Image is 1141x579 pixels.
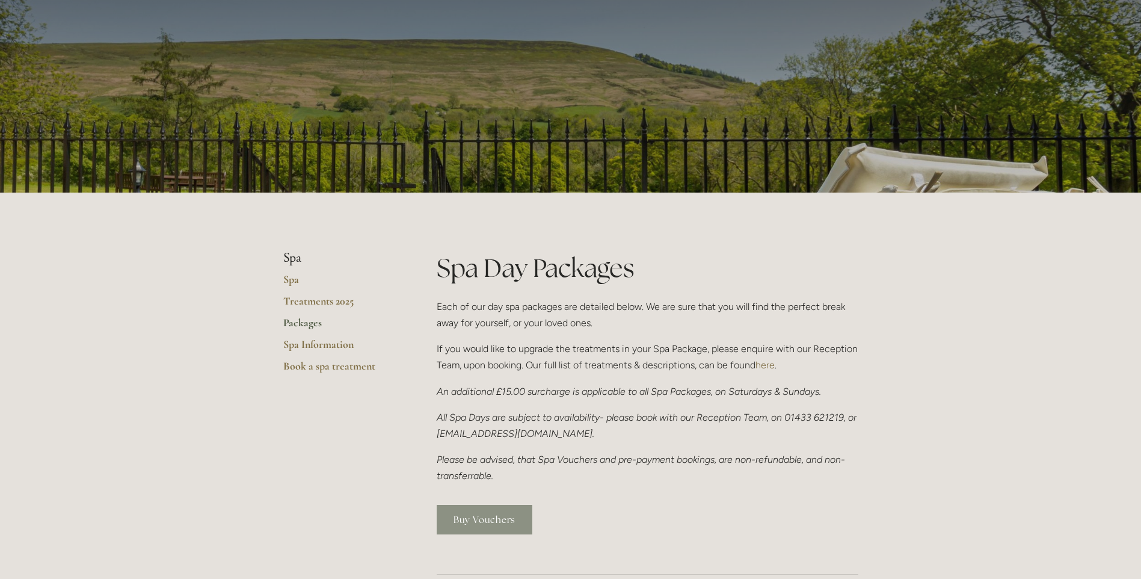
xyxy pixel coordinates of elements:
[283,294,398,316] a: Treatments 2025
[437,386,821,397] em: An additional £15.00 surcharge is applicable to all Spa Packages, on Saturdays & Sundays.
[437,454,845,481] em: Please be advised, that Spa Vouchers and pre-payment bookings, are non-refundable, and non-transf...
[437,505,532,534] a: Buy Vouchers
[283,250,398,266] li: Spa
[437,299,858,331] p: Each of our day spa packages are detailed below. We are sure that you will find the perfect break...
[283,338,398,359] a: Spa Information
[755,359,775,371] a: here
[437,250,858,286] h1: Spa Day Packages
[437,412,859,439] em: All Spa Days are subject to availability- please book with our Reception Team, on 01433 621219, o...
[283,273,398,294] a: Spa
[283,316,398,338] a: Packages
[283,359,398,381] a: Book a spa treatment
[437,341,858,373] p: If you would like to upgrade the treatments in your Spa Package, please enquire with our Receptio...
